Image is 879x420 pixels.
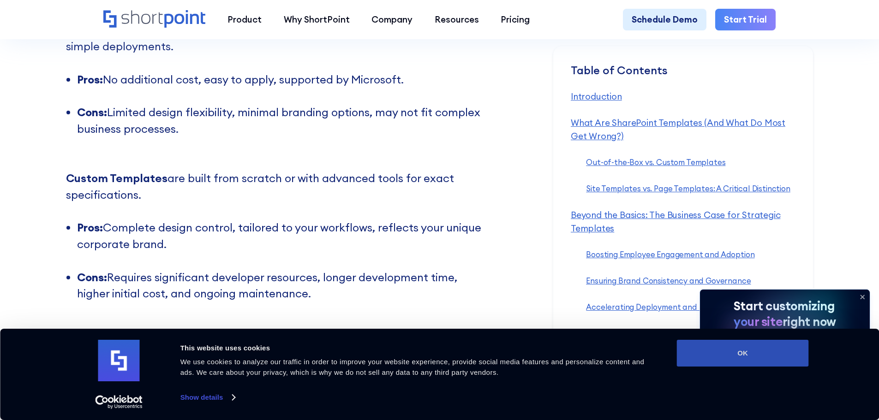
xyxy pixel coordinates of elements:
strong: Pros: [77,220,103,234]
a: Product [216,9,273,31]
a: Ensuring Brand Consistency and Governance‍ [586,276,751,285]
a: Usercentrics Cookiebot - opens in a new window [78,395,159,409]
a: Introduction‍ [571,91,622,102]
strong: Pros: [77,72,103,86]
a: Boosting Employee Engagement and Adoption‍ [586,249,754,259]
li: Requires significant developer resources, longer development time, higher initial cost, and ongoi... [77,269,487,319]
a: Accelerating Deployment and Reducing IT Overhead‍ [586,302,780,312]
a: Beyond the Basics: The Business Case for Strategic Templates‍ [571,209,780,234]
strong: Cons: [77,270,107,284]
strong: Cons: [77,105,107,119]
div: This website uses cookies [180,343,656,354]
div: Product [227,13,262,26]
a: Why ShortPoint [273,9,361,31]
p: are built from scratch or with advanced tools for exact specifications. ‍ [66,154,487,220]
a: Resources [424,9,490,31]
a: Show details [180,390,235,404]
a: Start Trial [715,9,776,31]
strong: Custom Templates [66,171,167,185]
li: No additional cost, easy to apply, supported by Microsoft. ‍ [77,71,487,104]
li: Complete design control, tailored to your workflows, reflects your unique corporate brand. ‍ [77,219,487,269]
div: Why ShortPoint [284,13,350,26]
a: Company [360,9,424,31]
a: Home [103,10,205,29]
img: logo [98,340,140,381]
div: Company [371,13,413,26]
div: Pricing [501,13,530,26]
div: Resources [435,13,479,26]
span: We use cookies to analyze our traffic in order to improve your website experience, provide social... [180,358,645,376]
a: What Are SharePoint Templates (And What Do Most Get Wrong?)‍ [571,117,785,142]
li: Limited design flexibility, minimal branding options, may not fit complex business processes. ‍ [77,104,487,154]
div: Table of Contents ‍ [571,64,795,90]
a: Pricing [490,9,541,31]
button: OK [677,340,809,367]
a: Site Templates vs. Page Templates: A Critical Distinction‍ [586,183,790,193]
a: Schedule Demo [623,9,706,31]
a: 10 Essential SharePoint Templates Your Intranet Needs in [DATE]‍ [571,328,795,353]
a: Out-of-the-Box vs. Custom Templates‍ [586,157,725,167]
